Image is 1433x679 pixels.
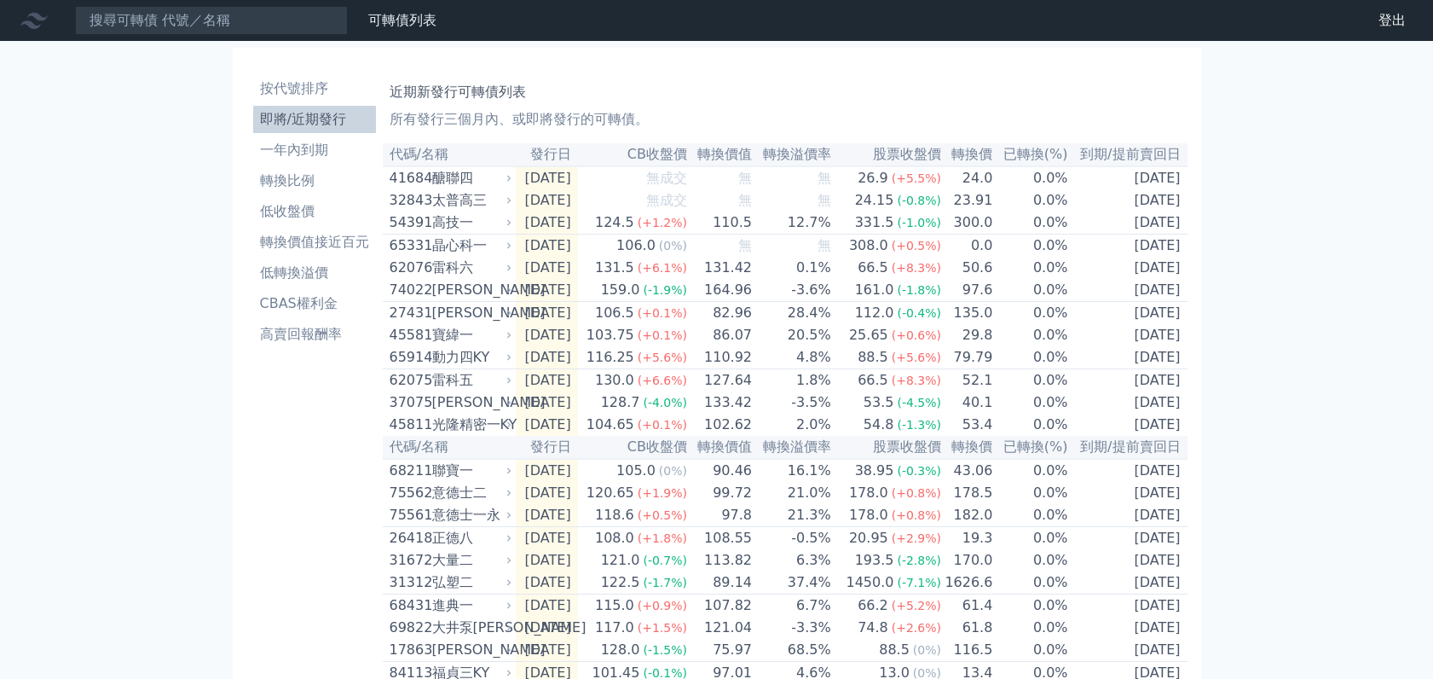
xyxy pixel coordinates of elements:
td: 99.72 [688,482,753,504]
td: 20.5% [753,324,832,346]
span: (-1.8%) [897,283,941,297]
td: [DATE] [516,459,578,482]
div: 動力四KY [432,347,509,368]
div: 68211 [390,461,428,481]
td: 16.1% [753,459,832,482]
div: 66.2 [854,595,892,616]
td: [DATE] [516,482,578,504]
span: (+1.8%) [638,531,687,545]
td: [DATE] [1069,617,1187,639]
th: 轉換溢價率 [753,143,832,166]
a: 轉換價值接近百元 [253,229,376,256]
td: 133.42 [688,392,753,414]
td: 90.46 [688,459,753,482]
td: 61.4 [942,595,993,618]
div: [PERSON_NAME] [432,392,509,413]
span: (+5.6%) [638,351,687,364]
th: CB收盤價 [578,143,688,166]
td: 113.82 [688,549,753,572]
div: 聯寶一 [432,461,509,481]
div: 331.5 [852,212,898,233]
th: 股票收盤價 [832,436,942,459]
td: 131.42 [688,257,753,279]
td: 2.0% [753,414,832,436]
th: 轉換價值 [688,143,753,166]
td: [DATE] [516,189,578,212]
td: [DATE] [1069,212,1187,235]
div: 太普高三 [432,190,509,211]
td: 4.8% [753,346,832,369]
td: 0.0% [993,235,1068,258]
th: 代碼/名稱 [383,143,516,166]
span: 無成交 [646,192,687,208]
td: 0.0% [993,572,1068,595]
div: 寶緯一 [432,325,509,345]
span: 無 [818,237,831,253]
td: 121.04 [688,617,753,639]
div: 17863 [390,640,428,660]
span: (-0.7%) [643,554,687,567]
span: (+0.5%) [892,239,941,252]
a: 低收盤價 [253,198,376,225]
td: 110.5 [688,212,753,235]
a: 按代號排序 [253,75,376,102]
td: [DATE] [1069,324,1187,346]
a: 低轉換溢價 [253,259,376,287]
td: [DATE] [1069,459,1187,482]
td: 170.0 [942,549,993,572]
div: 醣聯四 [432,168,509,189]
div: 88.5 [854,347,892,368]
th: CB收盤價 [578,436,688,459]
a: CBAS權利金 [253,290,376,317]
td: 0.0% [993,639,1068,662]
th: 代碼/名稱 [383,436,516,459]
div: 116.25 [583,347,638,368]
th: 發行日 [516,436,578,459]
div: 37075 [390,392,428,413]
div: 75562 [390,483,428,503]
td: 82.96 [688,302,753,325]
td: 0.0% [993,189,1068,212]
td: 0.0% [993,549,1068,572]
td: [DATE] [516,346,578,369]
span: (-2.8%) [897,554,941,567]
th: 轉換價值 [688,436,753,459]
div: 161.0 [852,280,898,300]
div: 大井泵[PERSON_NAME] [432,618,509,638]
td: 1626.6 [942,572,993,595]
td: 0.0% [993,414,1068,436]
td: [DATE] [516,369,578,392]
td: 0.0% [993,279,1068,302]
th: 股票收盤價 [832,143,942,166]
td: 86.07 [688,324,753,346]
span: (0%) [659,464,687,478]
div: 74.8 [854,618,892,638]
div: 115.0 [592,595,638,616]
span: 無 [738,237,752,253]
td: [DATE] [516,572,578,595]
span: (+8.3%) [892,261,941,275]
span: (+0.1%) [638,418,687,432]
td: [DATE] [1069,504,1187,527]
td: [DATE] [516,324,578,346]
td: 300.0 [942,212,993,235]
td: [DATE] [516,257,578,279]
li: 即將/近期發行 [253,109,376,130]
td: 0.0% [993,346,1068,369]
td: 37.4% [753,572,832,595]
span: (+6.1%) [638,261,687,275]
span: (-4.5%) [897,396,941,409]
div: 正德八 [432,528,509,548]
td: [DATE] [1069,302,1187,325]
td: 164.96 [688,279,753,302]
td: 68.5% [753,639,832,662]
span: (+5.5%) [892,171,941,185]
li: 轉換比例 [253,171,376,191]
td: [DATE] [516,392,578,414]
div: 雷科五 [432,370,509,391]
div: 高技一 [432,212,509,233]
div: 108.0 [592,528,638,548]
a: 即將/近期發行 [253,106,376,133]
span: (+2.6%) [892,621,941,635]
td: 61.8 [942,617,993,639]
